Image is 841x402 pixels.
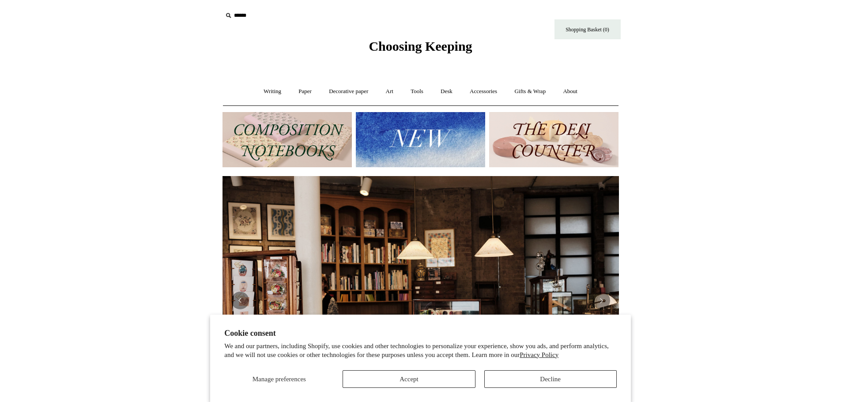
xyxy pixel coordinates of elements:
[520,351,558,358] a: Privacy Policy
[356,112,485,167] img: New.jpg__PID:f73bdf93-380a-4a35-bcfe-7823039498e1
[403,80,431,103] a: Tools
[462,80,505,103] a: Accessories
[321,80,376,103] a: Decorative paper
[506,80,554,103] a: Gifts & Wrap
[224,370,334,388] button: Manage preferences
[256,80,289,103] a: Writing
[554,19,621,39] a: Shopping Basket (0)
[433,80,460,103] a: Desk
[343,370,475,388] button: Accept
[369,46,472,52] a: Choosing Keeping
[231,292,249,309] button: Previous
[489,112,618,167] img: The Deli Counter
[555,80,585,103] a: About
[592,292,610,309] button: Next
[369,39,472,53] span: Choosing Keeping
[484,370,617,388] button: Decline
[223,112,352,167] img: 202302 Composition ledgers.jpg__PID:69722ee6-fa44-49dd-a067-31375e5d54ec
[378,80,401,103] a: Art
[224,329,617,338] h2: Cookie consent
[290,80,320,103] a: Paper
[253,376,306,383] span: Manage preferences
[224,342,617,359] p: We and our partners, including Shopify, use cookies and other technologies to personalize your ex...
